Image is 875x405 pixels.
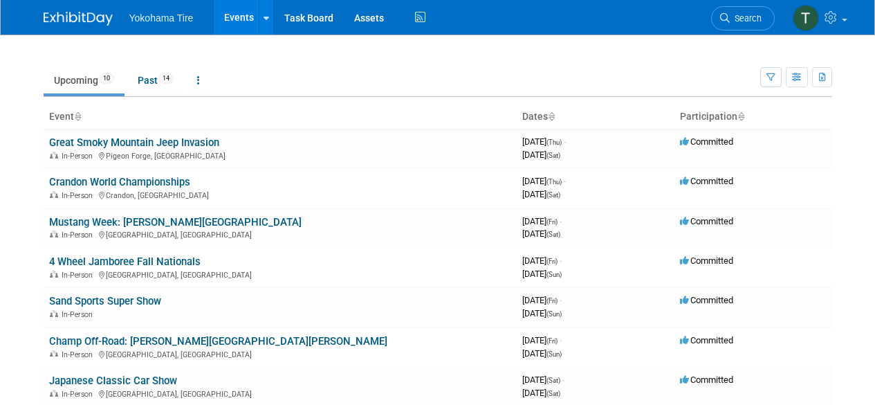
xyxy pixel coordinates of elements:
a: Crandon World Championships [49,176,190,188]
span: Committed [680,136,733,147]
span: [DATE] [522,348,562,359]
img: In-Person Event [50,310,58,317]
th: Participation [674,105,832,129]
img: ExhibitDay [44,12,113,26]
span: In-Person [62,231,97,240]
div: Crandon, [GEOGRAPHIC_DATA] [49,189,511,200]
img: Tyler Martin [793,5,819,31]
span: - [564,136,566,147]
span: (Sun) [546,271,562,278]
span: [DATE] [522,269,562,279]
span: [DATE] [522,189,560,199]
span: (Sat) [546,390,560,397]
img: In-Person Event [50,152,58,159]
img: In-Person Event [50,271,58,278]
span: [DATE] [522,216,562,226]
span: Committed [680,216,733,226]
img: In-Person Event [50,390,58,397]
span: (Sat) [546,377,560,384]
span: [DATE] [522,176,566,186]
img: In-Person Event [50,191,58,198]
th: Dates [517,105,674,129]
a: Search [711,6,775,30]
span: (Fri) [546,297,558,305]
span: (Fri) [546,337,558,345]
th: Event [44,105,517,129]
span: In-Person [62,350,97,359]
span: In-Person [62,152,97,161]
a: Great Smoky Mountain Jeep Invasion [49,136,219,149]
span: [DATE] [522,295,562,305]
span: - [560,335,562,345]
span: - [560,216,562,226]
span: Committed [680,176,733,186]
div: [GEOGRAPHIC_DATA], [GEOGRAPHIC_DATA] [49,228,511,240]
a: Champ Off-Road: [PERSON_NAME][GEOGRAPHIC_DATA][PERSON_NAME] [49,335,387,348]
span: Committed [680,295,733,305]
span: [DATE] [522,375,564,385]
span: - [562,375,564,385]
span: [DATE] [522,150,560,160]
span: (Sat) [546,191,560,199]
span: - [560,255,562,266]
span: 10 [99,73,114,84]
span: - [564,176,566,186]
span: In-Person [62,310,97,319]
span: (Sun) [546,350,562,358]
div: Pigeon Forge, [GEOGRAPHIC_DATA] [49,150,511,161]
div: [GEOGRAPHIC_DATA], [GEOGRAPHIC_DATA] [49,269,511,280]
a: Sand Sports Super Show [49,295,161,307]
img: In-Person Event [50,350,58,357]
span: 14 [158,73,174,84]
a: 4 Wheel Jamboree Fall Nationals [49,255,201,268]
span: In-Person [62,271,97,280]
span: Yokohama Tire [129,12,194,24]
span: (Sat) [546,231,560,238]
span: Committed [680,375,733,385]
span: [DATE] [522,388,560,398]
div: [GEOGRAPHIC_DATA], [GEOGRAPHIC_DATA] [49,388,511,399]
a: Mustang Week: [PERSON_NAME][GEOGRAPHIC_DATA] [49,216,302,228]
span: - [560,295,562,305]
span: (Sun) [546,310,562,318]
span: [DATE] [522,228,560,239]
a: Sort by Event Name [74,111,81,122]
span: (Fri) [546,218,558,226]
span: [DATE] [522,308,562,318]
span: (Fri) [546,258,558,265]
span: (Thu) [546,138,562,146]
a: Sort by Participation Type [737,111,744,122]
a: Sort by Start Date [548,111,555,122]
a: Upcoming10 [44,67,125,93]
a: Past14 [127,67,184,93]
a: Japanese Classic Car Show [49,375,177,387]
img: In-Person Event [50,231,58,237]
span: (Sat) [546,152,560,159]
span: [DATE] [522,136,566,147]
span: Search [730,13,762,24]
span: (Thu) [546,178,562,186]
span: In-Person [62,390,97,399]
span: [DATE] [522,255,562,266]
span: Committed [680,335,733,345]
span: [DATE] [522,335,562,345]
span: In-Person [62,191,97,200]
div: [GEOGRAPHIC_DATA], [GEOGRAPHIC_DATA] [49,348,511,359]
span: Committed [680,255,733,266]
